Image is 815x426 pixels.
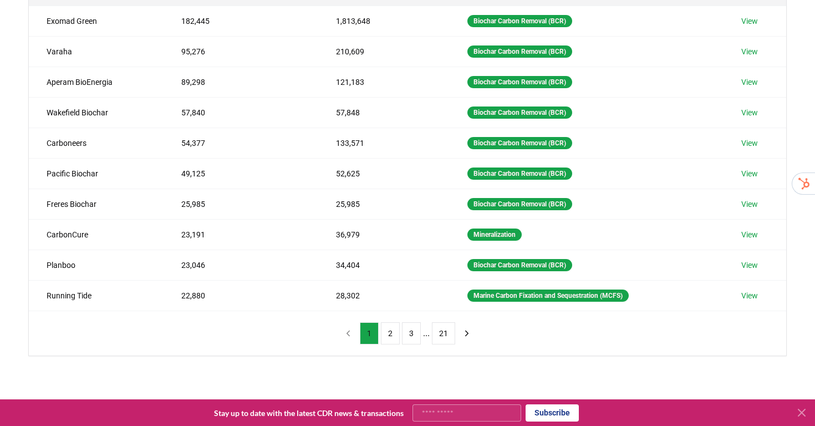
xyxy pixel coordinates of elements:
[164,280,318,311] td: 22,880
[467,45,572,58] div: Biochar Carbon Removal (BCR)
[318,219,450,250] td: 36,979
[29,158,164,189] td: Pacific Biochar
[741,199,758,210] a: View
[467,137,572,149] div: Biochar Carbon Removal (BCR)
[29,219,164,250] td: CarbonCure
[164,250,318,280] td: 23,046
[318,6,450,36] td: 1,813,648
[29,280,164,311] td: Running Tide
[318,158,450,189] td: 52,625
[467,290,629,302] div: Marine Carbon Fixation and Sequestration (MCFS)
[423,327,430,340] li: ...
[467,106,572,119] div: Biochar Carbon Removal (BCR)
[164,6,318,36] td: 182,445
[402,322,421,344] button: 3
[457,322,476,344] button: next page
[318,280,450,311] td: 28,302
[29,36,164,67] td: Varaha
[164,189,318,219] td: 25,985
[467,229,522,241] div: Mineralization
[164,67,318,97] td: 89,298
[741,229,758,240] a: View
[164,97,318,128] td: 57,840
[467,168,572,180] div: Biochar Carbon Removal (BCR)
[360,322,379,344] button: 1
[318,97,450,128] td: 57,848
[29,67,164,97] td: Aperam BioEnergia
[467,15,572,27] div: Biochar Carbon Removal (BCR)
[741,77,758,88] a: View
[381,322,400,344] button: 2
[164,158,318,189] td: 49,125
[29,97,164,128] td: Wakefield Biochar
[467,259,572,271] div: Biochar Carbon Removal (BCR)
[741,290,758,301] a: View
[318,250,450,280] td: 34,404
[467,76,572,88] div: Biochar Carbon Removal (BCR)
[29,189,164,219] td: Freres Biochar
[741,107,758,118] a: View
[741,46,758,57] a: View
[741,16,758,27] a: View
[318,128,450,158] td: 133,571
[29,6,164,36] td: Exomad Green
[432,322,455,344] button: 21
[164,219,318,250] td: 23,191
[164,128,318,158] td: 54,377
[318,36,450,67] td: 210,609
[741,168,758,179] a: View
[467,198,572,210] div: Biochar Carbon Removal (BCR)
[29,250,164,280] td: Planboo
[318,189,450,219] td: 25,985
[741,138,758,149] a: View
[164,36,318,67] td: 95,276
[29,128,164,158] td: Carboneers
[318,67,450,97] td: 121,183
[741,260,758,271] a: View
